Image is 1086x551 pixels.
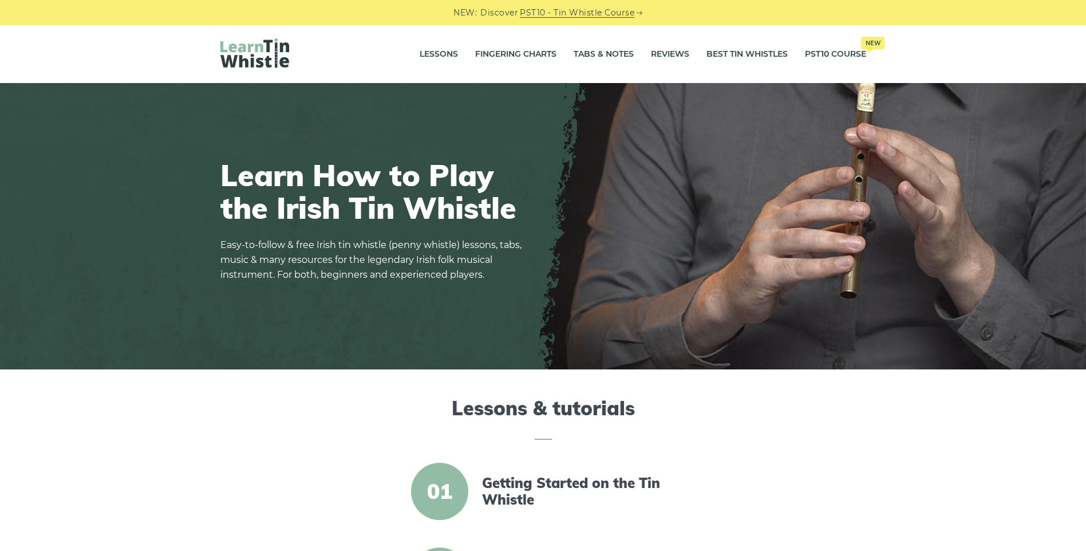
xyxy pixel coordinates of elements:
a: PST10 CourseNew [805,40,866,69]
a: Reviews [651,40,689,69]
a: Getting Started on the Tin Whistle [482,475,679,508]
a: Lessons [420,40,458,69]
h1: Learn How to Play the Irish Tin Whistle [220,159,530,224]
a: Tabs & Notes [574,40,634,69]
p: Easy-to-follow & free Irish tin whistle (penny whistle) lessons, tabs, music & many resources for... [220,238,530,282]
a: Fingering Charts [475,40,556,69]
span: New [861,37,884,49]
img: LearnTinWhistle.com [220,38,289,68]
a: Best Tin Whistles [706,40,788,69]
span: 01 [411,463,468,520]
h2: Lessons & tutorials [220,397,866,440]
